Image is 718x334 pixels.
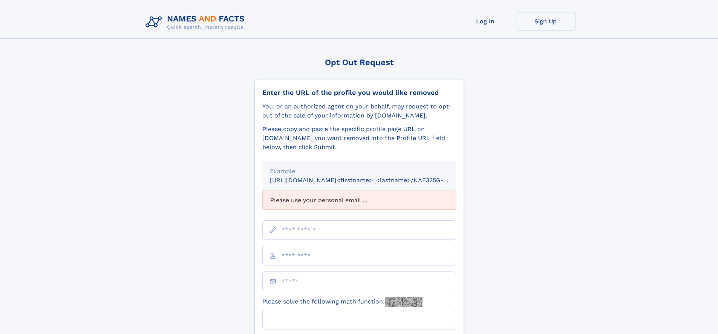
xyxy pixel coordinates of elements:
div: Opt Out Request [254,58,464,67]
div: Example: [270,167,449,176]
div: Please copy and paste the specific profile page URL on [DOMAIN_NAME] you want removed into the Pr... [262,125,456,152]
a: Sign Up [516,12,576,31]
a: Log In [455,12,516,31]
img: Logo Names and Facts [142,12,251,32]
div: Please use your personal email ... [262,191,456,210]
label: Please solve the following math function: [262,297,423,307]
small: [URL][DOMAIN_NAME]<firstname>_<lastname>/NAF325G-xxxxxxxx [270,177,470,184]
div: Enter the URL of the profile you would like removed [262,88,456,97]
div: You, or an authorized agent on your behalf, may request to opt-out of the sale of your informatio... [262,102,456,120]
